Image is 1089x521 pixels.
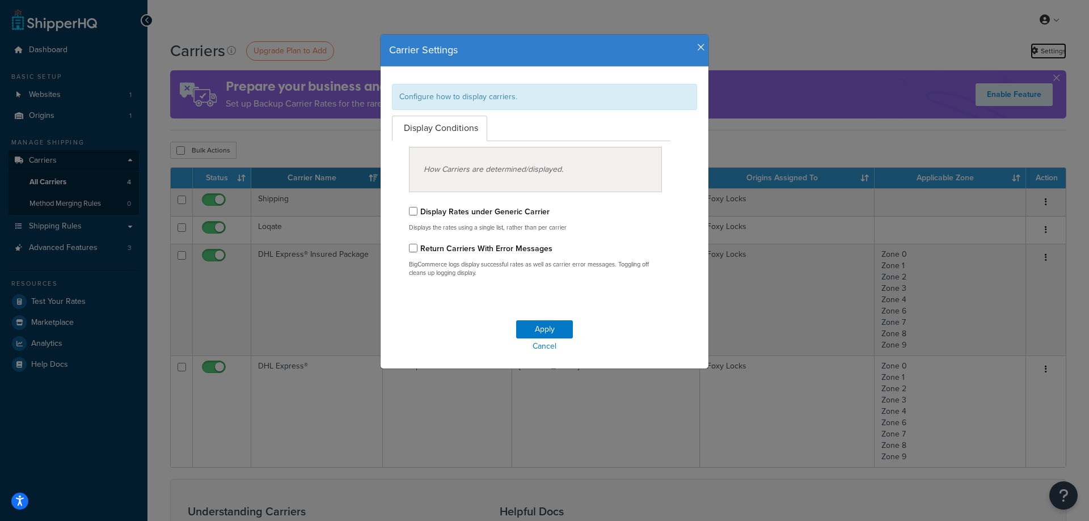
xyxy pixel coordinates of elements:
[409,147,662,192] div: How Carriers are determined/displayed.
[389,43,700,58] h4: Carrier Settings
[392,84,697,110] div: Configure how to display carriers.
[420,206,550,218] label: Display Rates under Generic Carrier
[516,320,573,338] button: Apply
[381,338,708,354] a: Cancel
[409,207,417,215] input: Display Rates under Generic Carrier
[420,243,552,255] label: Return Carriers With Error Messages
[392,116,487,141] a: Display Conditions
[409,260,662,278] p: BigCommerce logs display successful rates as well as carrier error messages. Toggling off cleans ...
[409,223,662,232] p: Displays the rates using a single list, rather than per carrier
[409,244,417,252] input: Return Carriers With Error Messages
